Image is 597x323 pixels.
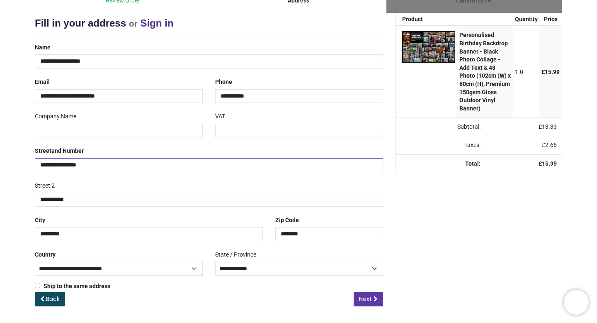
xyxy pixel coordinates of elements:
[396,118,485,136] td: Subtotal:
[539,160,557,167] strong: £
[35,282,110,291] label: Ship to the same address
[215,75,232,89] label: Phone
[140,17,173,29] a: Sign in
[35,213,45,228] label: City
[542,142,557,148] span: £
[465,160,481,167] strong: Total:
[542,160,557,167] span: 15.99
[35,144,84,158] label: Street
[396,13,457,26] th: Product
[539,123,557,130] span: £
[359,295,372,303] span: Next
[545,69,560,75] span: 15.99
[35,179,55,193] label: Street 2
[129,19,138,28] small: or
[35,41,51,55] label: Name
[46,295,60,303] span: Back
[542,123,557,130] span: 13.33
[275,213,299,228] label: Zip Code
[35,248,56,262] label: Country
[459,32,511,111] strong: Personalised Birthday Backdrop Banner - Black Photo Collage - Add Text & 48 Photo (102cm (W) x 60...
[215,248,256,262] label: State / Province
[35,292,65,306] a: Back
[402,31,455,62] img: wfNack+y3fNTgAAAABJRU5ErkJggg==
[354,292,383,306] a: Next
[541,69,560,75] span: £
[35,283,40,288] input: Ship to the same address
[539,13,562,26] th: Price
[396,136,485,154] td: Taxes:
[35,110,76,124] label: Company Name
[35,17,126,29] span: Fill in your address
[545,142,557,148] span: 2.66
[215,110,225,124] label: VAT
[51,147,84,154] span: and Number
[564,290,589,315] iframe: Brevo live chat
[35,75,50,89] label: Email
[515,68,538,76] div: 1.0
[513,13,540,26] th: Quantity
